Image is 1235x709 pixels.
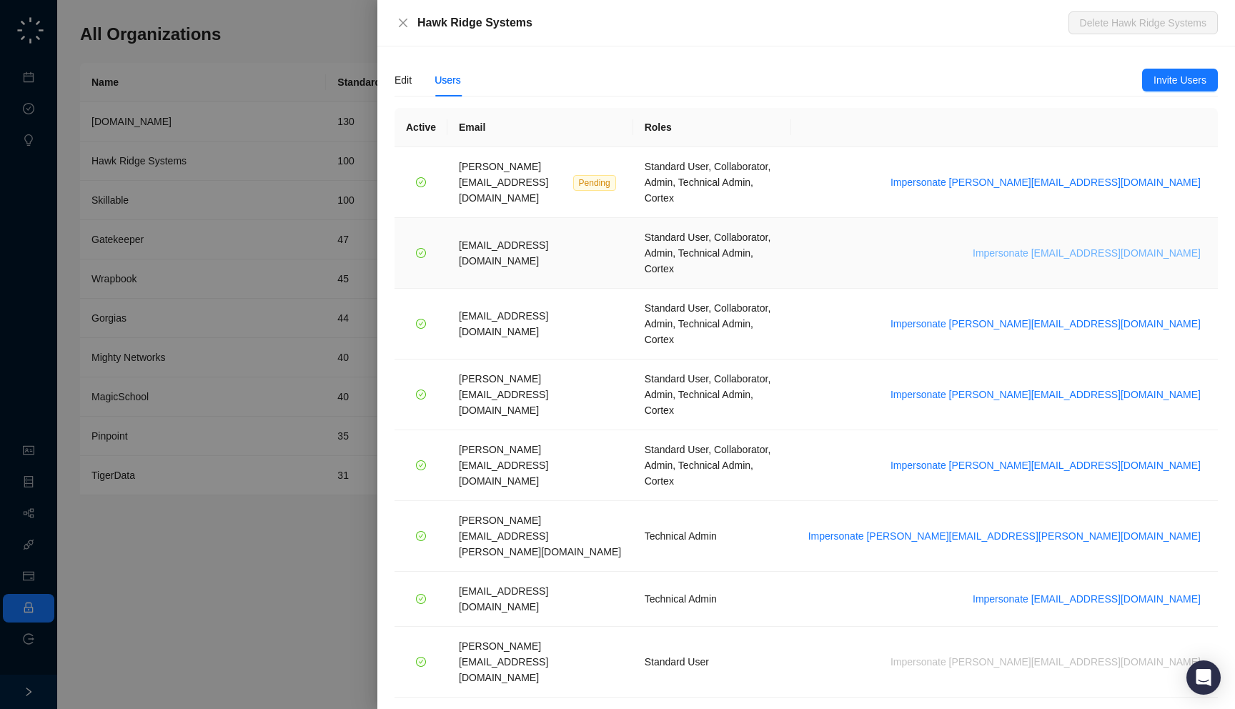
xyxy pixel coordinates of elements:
td: Standard User, Collaborator, Admin, Technical Admin, Cortex [633,218,791,289]
td: Standard User, Collaborator, Admin, Technical Admin, Cortex [633,430,791,501]
span: check-circle [416,390,426,400]
div: Edit [395,72,412,88]
button: Impersonate [PERSON_NAME][EMAIL_ADDRESS][DOMAIN_NAME] [885,174,1206,191]
span: Impersonate [PERSON_NAME][EMAIL_ADDRESS][PERSON_NAME][DOMAIN_NAME] [808,528,1201,544]
span: Impersonate [EMAIL_ADDRESS][DOMAIN_NAME] [973,245,1201,261]
span: Impersonate [EMAIL_ADDRESS][DOMAIN_NAME] [973,591,1201,607]
button: Impersonate [PERSON_NAME][EMAIL_ADDRESS][DOMAIN_NAME] [885,386,1206,403]
button: Delete Hawk Ridge Systems [1068,11,1218,34]
span: check-circle [416,319,426,329]
span: Pending [573,175,616,191]
span: [PERSON_NAME][EMAIL_ADDRESS][DOMAIN_NAME] [459,161,548,204]
th: Active [395,108,447,147]
span: Impersonate [PERSON_NAME][EMAIL_ADDRESS][DOMAIN_NAME] [891,387,1201,402]
div: Hawk Ridge Systems [417,14,1068,31]
span: Impersonate [PERSON_NAME][EMAIL_ADDRESS][DOMAIN_NAME] [891,174,1201,190]
th: Roles [633,108,791,147]
td: Standard User, Collaborator, Admin, Technical Admin, Cortex [633,289,791,360]
button: Impersonate [EMAIL_ADDRESS][DOMAIN_NAME] [967,590,1206,608]
span: check-circle [416,248,426,258]
div: Open Intercom Messenger [1186,660,1221,695]
span: close [397,17,409,29]
span: Impersonate [PERSON_NAME][EMAIL_ADDRESS][DOMAIN_NAME] [891,457,1201,473]
button: Invite Users [1142,69,1218,91]
button: Impersonate [PERSON_NAME][EMAIL_ADDRESS][PERSON_NAME][DOMAIN_NAME] [803,527,1206,545]
span: [PERSON_NAME][EMAIL_ADDRESS][DOMAIN_NAME] [459,444,548,487]
span: check-circle [416,177,426,187]
span: [PERSON_NAME][EMAIL_ADDRESS][DOMAIN_NAME] [459,373,548,416]
div: Users [435,72,461,88]
span: [EMAIL_ADDRESS][DOMAIN_NAME] [459,239,548,267]
span: [PERSON_NAME][EMAIL_ADDRESS][DOMAIN_NAME] [459,640,548,683]
button: Impersonate [PERSON_NAME][EMAIL_ADDRESS][DOMAIN_NAME] [885,457,1206,474]
span: [PERSON_NAME][EMAIL_ADDRESS][PERSON_NAME][DOMAIN_NAME] [459,515,621,557]
button: Close [395,14,412,31]
button: Impersonate [PERSON_NAME][EMAIL_ADDRESS][DOMAIN_NAME] [885,653,1206,670]
span: check-circle [416,531,426,541]
td: Technical Admin [633,572,791,627]
span: Impersonate [PERSON_NAME][EMAIL_ADDRESS][DOMAIN_NAME] [891,316,1201,332]
td: Standard User, Collaborator, Admin, Technical Admin, Cortex [633,147,791,218]
span: [EMAIL_ADDRESS][DOMAIN_NAME] [459,585,548,613]
span: check-circle [416,657,426,667]
td: Standard User [633,627,791,698]
span: check-circle [416,594,426,604]
th: Email [447,108,633,147]
span: check-circle [416,460,426,470]
button: Impersonate [PERSON_NAME][EMAIL_ADDRESS][DOMAIN_NAME] [885,315,1206,332]
td: Technical Admin [633,501,791,572]
span: Invite Users [1154,72,1206,88]
td: Standard User, Collaborator, Admin, Technical Admin, Cortex [633,360,791,430]
button: Impersonate [EMAIL_ADDRESS][DOMAIN_NAME] [967,244,1206,262]
span: [EMAIL_ADDRESS][DOMAIN_NAME] [459,310,548,337]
